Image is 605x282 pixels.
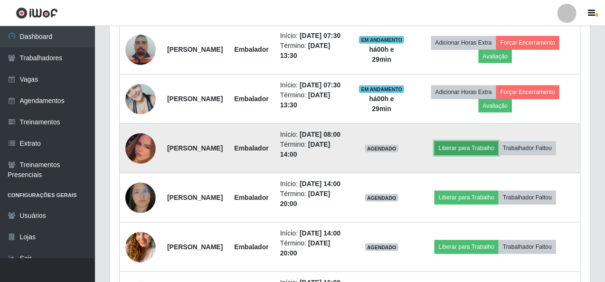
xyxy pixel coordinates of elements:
li: Início: [280,130,348,140]
li: Término: [280,140,348,160]
time: [DATE] 07:30 [300,81,340,89]
strong: Embalador [234,144,268,152]
span: AGENDADO [365,244,398,251]
strong: [PERSON_NAME] [167,194,223,201]
li: Início: [280,80,348,90]
button: Adicionar Horas Extra [431,36,496,49]
time: [DATE] 08:00 [300,131,340,138]
button: Trabalhador Faltou [499,240,556,254]
span: EM ANDAMENTO [359,85,404,93]
img: CoreUI Logo [16,7,58,19]
li: Início: [280,31,348,41]
strong: há 00 h e 29 min [369,95,394,113]
img: 1718418094878.jpeg [125,178,156,217]
button: Trabalhador Faltou [499,141,556,155]
time: [DATE] 07:30 [300,32,340,39]
button: Liberar para Trabalho [435,141,499,155]
strong: [PERSON_NAME] [167,243,223,251]
img: 1714959691742.jpeg [125,79,156,119]
button: Forçar Encerramento [496,85,560,99]
img: 1751464459440.jpeg [125,220,156,274]
strong: Embalador [234,194,268,201]
time: [DATE] 14:00 [300,229,340,237]
button: Liberar para Trabalho [435,240,499,254]
li: Término: [280,41,348,61]
li: Término: [280,189,348,209]
span: EM ANDAMENTO [359,36,404,44]
button: Adicionar Horas Extra [431,85,496,99]
img: 1686264689334.jpeg [125,29,156,70]
button: Trabalhador Faltou [499,191,556,204]
strong: Embalador [234,243,268,251]
span: AGENDADO [365,194,398,202]
button: Avaliação [479,99,512,113]
button: Forçar Encerramento [496,36,560,49]
strong: Embalador [234,95,268,103]
button: Avaliação [479,50,512,63]
li: Término: [280,238,348,258]
span: AGENDADO [365,145,398,152]
img: 1754401535253.jpeg [125,122,156,176]
time: [DATE] 14:00 [300,180,340,188]
strong: Embalador [234,46,268,53]
strong: há 00 h e 29 min [369,46,394,63]
li: Início: [280,179,348,189]
li: Término: [280,90,348,110]
strong: [PERSON_NAME] [167,46,223,53]
strong: [PERSON_NAME] [167,144,223,152]
li: Início: [280,228,348,238]
button: Liberar para Trabalho [435,191,499,204]
strong: [PERSON_NAME] [167,95,223,103]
